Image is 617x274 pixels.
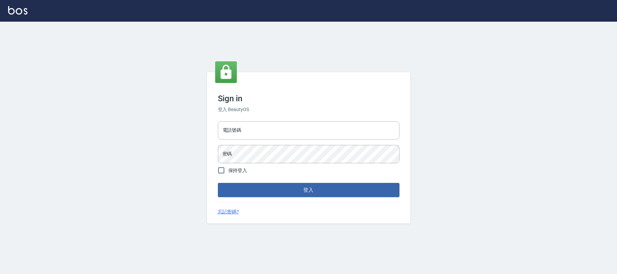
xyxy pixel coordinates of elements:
[218,106,399,113] h6: 登入 BeautyOS
[218,208,239,215] a: 忘記密碼?
[228,167,247,174] span: 保持登入
[218,183,399,197] button: 登入
[218,94,399,103] h3: Sign in
[8,6,27,15] img: Logo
